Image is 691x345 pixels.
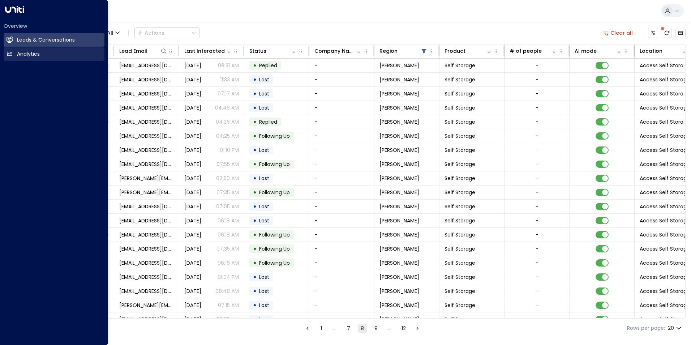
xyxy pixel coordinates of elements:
div: • [253,158,257,170]
div: • [253,102,257,114]
span: Self Storage [445,161,475,168]
div: Location [640,47,688,55]
div: - [536,316,538,323]
button: Archived Leads [675,28,686,38]
span: suki57@hotmail.com [119,273,174,281]
span: Access Self Storage - Sutton [640,62,689,69]
div: • [253,214,257,227]
span: carlywarly79@hotmail.com [119,161,174,168]
span: Sutton [379,132,419,140]
span: mhmarx_2005@yahoo.com [119,203,174,210]
span: Replied [259,62,277,69]
td: - [309,73,374,86]
div: • [253,59,257,72]
span: Sep 14, 2025 [184,287,201,295]
span: Lost [259,273,269,281]
span: Sutton [379,287,419,295]
span: Sep 16, 2025 [184,118,201,125]
div: … [331,324,339,333]
div: Lead Email [119,47,147,55]
button: Go to page 7 [344,324,353,333]
div: - [536,76,538,83]
span: Following Up [259,231,290,238]
h2: Leads & Conversations [17,36,75,44]
div: AI mode [575,47,597,55]
span: Sep 15, 2025 [184,76,201,83]
div: • [253,200,257,213]
p: 08:48 AM [215,287,239,295]
span: Sutton [379,146,419,154]
span: Sep 14, 2025 [184,231,201,238]
span: Sutton [379,259,419,267]
div: Status [249,47,266,55]
span: Following Up [259,132,290,140]
td: - [309,143,374,157]
button: Customize [648,28,658,38]
div: - [536,287,538,295]
button: Go to previous page [303,324,312,333]
h2: Analytics [17,50,40,58]
span: Self Storage [445,231,475,238]
button: Clear all [600,28,636,38]
span: Access Self Storage - Cheam [640,90,689,97]
p: 07:05 AM [216,203,239,210]
button: Go to next page [413,324,422,333]
p: 04:25 AM [216,132,239,140]
span: Lost [259,203,269,210]
div: - [536,259,538,267]
td: - [309,129,374,143]
td: - [309,298,374,312]
div: Last Interacted [184,47,232,55]
span: There are new threads available. Refresh the grid to view the latest updates. [662,28,672,38]
p: 07:05 AM [216,316,239,323]
span: mohsinizyan19@gmail.com [119,132,174,140]
div: Button group with a nested menu [134,27,199,38]
span: oaverty@accessstorage.com [119,90,174,97]
div: Company Name [314,47,355,55]
span: bobby@bob.com [119,175,174,182]
p: 01:04 PM [218,273,239,281]
button: Go to page 9 [372,324,381,333]
span: Sep 15, 2025 [184,203,201,210]
span: Self Storage [445,132,475,140]
div: Product [445,47,465,55]
div: - [536,245,538,252]
div: 20 [668,323,683,333]
div: • [253,299,257,311]
span: Lost [259,104,269,111]
span: sapchavda@hotmail.com [119,217,174,224]
td: - [309,87,374,101]
span: sapchavda@hotmail.com [119,245,174,252]
span: Following Up [259,259,290,267]
div: - [536,146,538,154]
span: Sep 15, 2025 [184,161,201,168]
div: - [536,90,538,97]
p: 08:31 AM [218,62,239,69]
div: • [253,172,257,184]
div: Region [379,47,428,55]
div: Lead Email [119,47,167,55]
p: 06:18 AM [218,231,239,238]
div: # of people [510,47,558,55]
span: Sep 14, 2025 [184,316,201,323]
span: Lost [259,90,269,97]
span: Sep 14, 2025 [184,273,201,281]
td: - [309,200,374,213]
span: Sutton [379,245,419,252]
div: • [253,257,257,269]
span: Following Up [259,245,290,252]
div: - [536,175,538,182]
span: Replied [259,118,277,125]
span: Sutton [379,90,419,97]
div: - [536,203,538,210]
div: - [536,132,538,140]
span: Sutton [379,76,419,83]
span: Sep 16, 2025 [184,104,201,111]
div: • [253,73,257,86]
div: Status [249,47,297,55]
span: Lost [259,217,269,224]
p: 06:16 AM [218,259,239,267]
span: Sep 15, 2025 [184,189,201,196]
div: - [536,161,538,168]
div: Company Name [314,47,362,55]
